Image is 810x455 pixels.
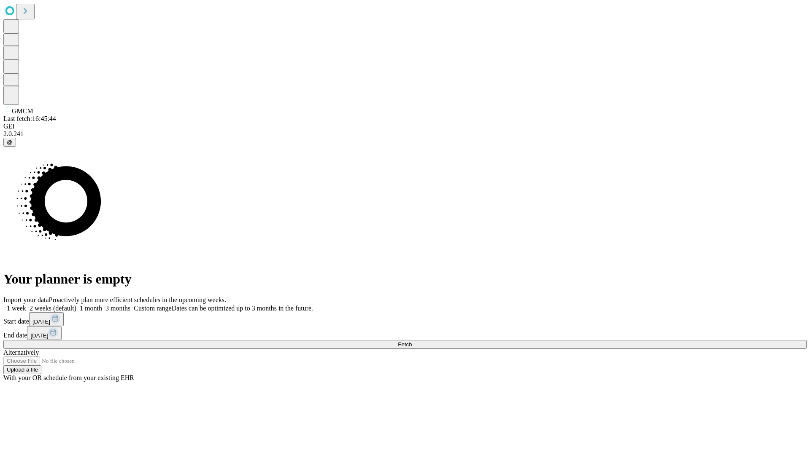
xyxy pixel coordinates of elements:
[3,296,49,303] span: Import your data
[3,138,16,147] button: @
[3,349,39,356] span: Alternatively
[3,123,807,130] div: GEI
[172,305,313,312] span: Dates can be optimized up to 3 months in the future.
[30,305,76,312] span: 2 weeks (default)
[105,305,130,312] span: 3 months
[29,312,64,326] button: [DATE]
[30,332,48,339] span: [DATE]
[12,107,33,115] span: GMCM
[49,296,226,303] span: Proactively plan more efficient schedules in the upcoming weeks.
[3,374,134,381] span: With your OR schedule from your existing EHR
[3,365,41,374] button: Upload a file
[7,305,26,312] span: 1 week
[3,271,807,287] h1: Your planner is empty
[32,318,50,325] span: [DATE]
[3,115,56,122] span: Last fetch: 16:45:44
[7,139,13,145] span: @
[80,305,102,312] span: 1 month
[3,326,807,340] div: End date
[3,312,807,326] div: Start date
[3,130,807,138] div: 2.0.241
[3,340,807,349] button: Fetch
[398,341,412,348] span: Fetch
[134,305,171,312] span: Custom range
[27,326,62,340] button: [DATE]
